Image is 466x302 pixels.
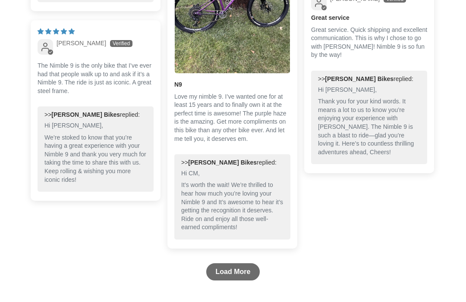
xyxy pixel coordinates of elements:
[318,97,420,156] p: Thank you for your kind words. It means a lot to us to know you’re enjoying your experience with ...
[44,121,147,130] p: Hi [PERSON_NAME],
[318,86,420,94] p: Hi [PERSON_NAME],
[174,81,290,89] b: N9
[206,263,260,280] a: Load More
[174,93,290,143] p: Love my nimble 9. I’ve wanted one for at least 15 years and to finally own it at the perfect time...
[57,40,106,47] span: [PERSON_NAME]
[51,111,120,118] b: [PERSON_NAME] Bikes
[181,159,283,167] div: >> replied:
[188,159,257,166] b: [PERSON_NAME] Bikes
[44,134,147,184] p: We’re stoked to know that you’re having a great experience with your Nimble 9 and thank you very ...
[181,169,283,178] p: Hi CM,
[311,14,427,22] b: Great service
[38,28,75,35] span: 5 star review
[318,75,420,84] div: >> replied:
[325,75,394,82] b: [PERSON_NAME] Bikes
[44,111,147,119] div: >> replied:
[181,181,283,232] p: It’s worth the wait! We’re thrilled to hear how much you’re loving your Nimble 9 and It’s awesome...
[38,62,154,95] p: The Nimble 9 is the only bike that I’ve ever had that people walk up to and ask if it’s a Nimble ...
[311,26,427,59] p: Great service. Quick shipping and excellent communication. This is why I chose to go with [PERSON...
